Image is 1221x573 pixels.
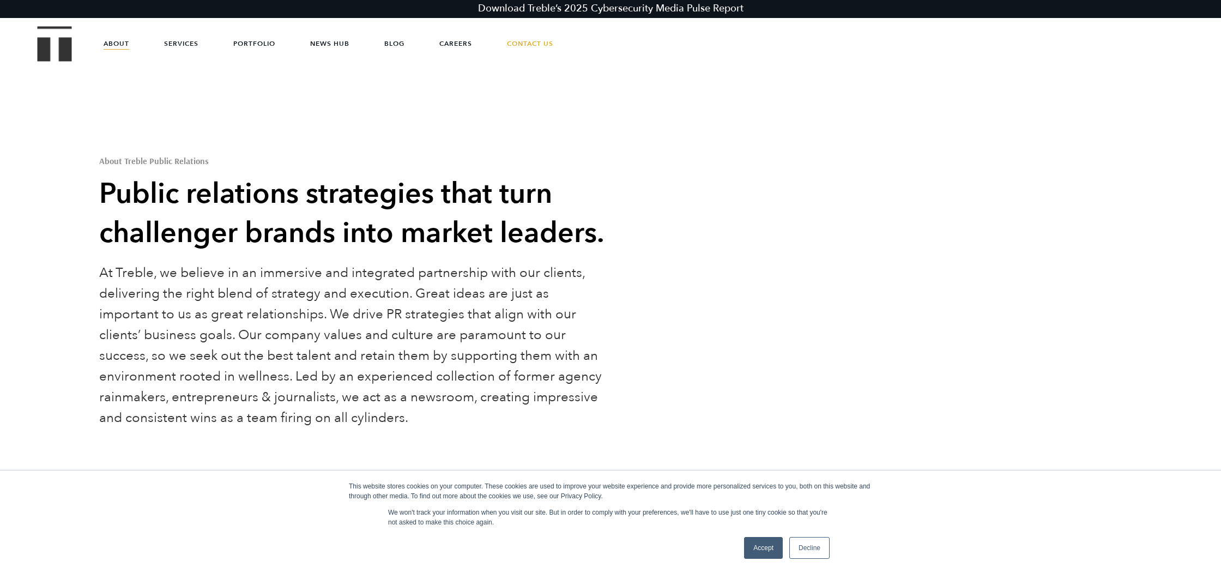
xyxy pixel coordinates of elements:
[99,174,607,253] h2: Public relations strategies that turn challenger brands into market leaders.
[507,27,553,60] a: Contact Us
[439,27,472,60] a: Careers
[38,26,72,61] img: Treble logo
[384,27,404,60] a: Blog
[388,508,833,527] p: We won't track your information when you visit our site. But in order to comply with your prefere...
[310,27,349,60] a: News Hub
[744,537,783,559] a: Accept
[38,27,71,61] a: Treble Homepage
[164,27,198,60] a: Services
[349,481,872,501] div: This website stores cookies on your computer. These cookies are used to improve your website expe...
[99,263,607,429] p: At Treble, we believe in an immersive and integrated partnership with our clients, delivering the...
[104,27,129,60] a: About
[789,537,830,559] a: Decline
[99,156,607,165] h1: About Treble Public Relations
[233,27,275,60] a: Portfolio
